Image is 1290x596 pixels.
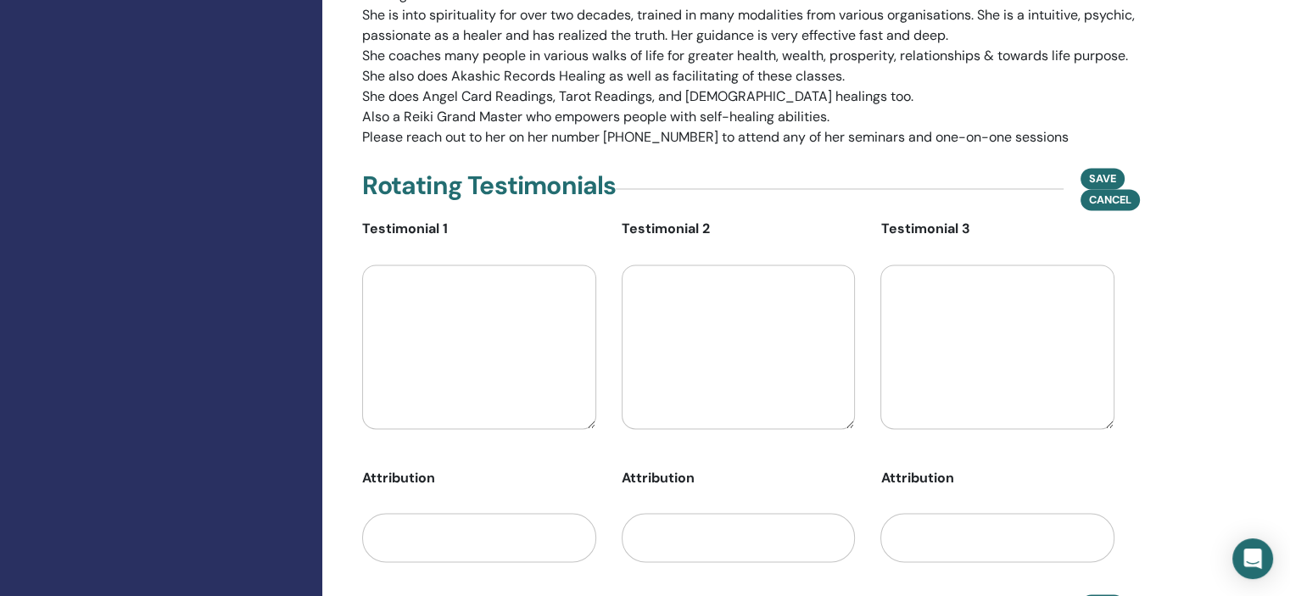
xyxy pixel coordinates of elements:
[622,467,856,487] p: Attribution
[622,219,856,239] p: Testimonial 2
[1089,192,1131,207] span: Cancel
[362,219,596,239] p: Testimonial 1
[362,170,616,201] h4: Rotating Testimonials
[362,467,596,487] p: Attribution
[362,46,1140,66] div: She coaches many people in various walks of life for greater health, wealth, prosperity, relation...
[362,127,1140,148] div: Please reach out to her on her number [PHONE_NUMBER] to attend any of her seminars and one-on-one...
[362,5,1140,46] div: She is into spirituality for over two decades, trained in many modalities from various organisati...
[1081,168,1125,189] button: Save
[1089,171,1116,186] span: Save
[880,467,1114,487] p: Attribution
[880,219,1114,239] p: Testimonial 3
[362,107,1140,127] div: Also a Reiki Grand Master who empowers people with self-healing abilities.
[362,86,1140,107] div: She does Angel Card Readings, Tarot Readings, and [DEMOGRAPHIC_DATA] healings too.
[362,66,1140,86] div: She also does Akashic Records Healing as well as facilitating of these classes.
[1232,538,1273,579] div: Open Intercom Messenger
[1081,189,1140,210] button: Cancel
